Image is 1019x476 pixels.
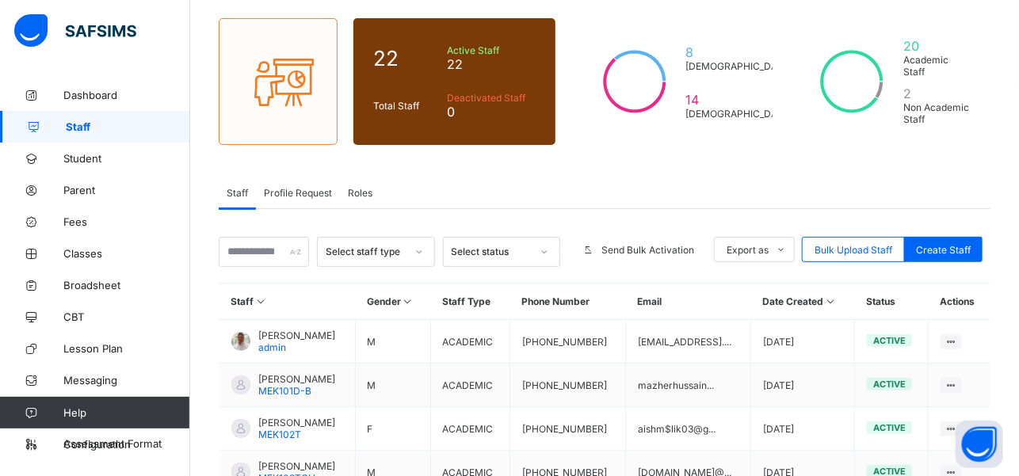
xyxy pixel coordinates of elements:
span: active [873,422,906,433]
span: 8 [686,44,792,60]
span: Deactivated Staff [447,92,536,104]
span: [DEMOGRAPHIC_DATA] [686,60,792,72]
span: Non Academic Staff [903,101,971,125]
div: Select staff type [326,246,405,258]
th: Actions [929,284,990,320]
span: 2 [903,86,971,101]
span: Roles [348,187,372,199]
span: Academic Staff [903,54,971,78]
span: CBT [63,310,190,323]
i: Sort in Ascending Order [254,295,268,307]
i: Sort in Ascending Order [823,295,837,307]
span: 22 [373,46,439,70]
span: [PERSON_NAME] [258,460,335,472]
td: [DATE] [750,364,854,407]
span: Help [63,406,189,419]
th: Date Created [750,284,854,320]
span: Export as [727,244,769,256]
td: mazherhussain... [626,364,751,407]
span: Student [63,152,190,165]
span: Send Bulk Activation [601,244,694,256]
span: Profile Request [264,187,332,199]
td: [PHONE_NUMBER] [510,407,626,451]
td: [PHONE_NUMBER] [510,320,626,364]
div: Total Staff [369,96,443,116]
span: Fees [63,215,190,228]
td: M [355,364,430,407]
span: 22 [447,56,536,72]
span: Classes [63,247,190,260]
span: 20 [903,38,971,54]
span: Staff [66,120,190,133]
span: admin [258,341,286,353]
th: Gender [355,284,430,320]
span: [PERSON_NAME] [258,417,335,428]
span: [PERSON_NAME] [258,329,335,341]
span: 0 [447,104,536,120]
span: 14 [686,92,792,108]
span: Parent [63,184,190,196]
span: Configuration [63,438,189,451]
td: [EMAIL_ADDRESS].... [626,320,751,364]
td: M [355,320,430,364]
button: Open asap [956,421,1003,468]
span: Bulk Upload Staff [815,244,892,256]
span: Create Staff [916,244,971,256]
span: active [873,379,906,390]
td: aishm$lik03@g... [626,407,751,451]
th: Staff [219,284,356,320]
span: Staff [227,187,248,199]
td: F [355,407,430,451]
span: [DEMOGRAPHIC_DATA] [686,108,792,120]
span: active [873,335,906,346]
span: MEK101D-B [258,385,311,397]
th: Status [854,284,928,320]
span: Lesson Plan [63,342,190,355]
img: safsims [14,14,136,48]
th: Staff Type [430,284,510,320]
span: Messaging [63,374,190,387]
td: [DATE] [750,320,854,364]
th: Phone Number [510,284,626,320]
td: ACADEMIC [430,407,510,451]
td: ACADEMIC [430,364,510,407]
th: Email [626,284,751,320]
span: Broadsheet [63,279,190,291]
span: Active Staff [447,44,536,56]
div: Select status [452,246,531,258]
td: [DATE] [750,407,854,451]
span: [PERSON_NAME] [258,373,335,385]
td: ACADEMIC [430,320,510,364]
i: Sort in Ascending Order [401,295,414,307]
span: Dashboard [63,89,190,101]
span: MEK102T [258,428,301,440]
td: [PHONE_NUMBER] [510,364,626,407]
